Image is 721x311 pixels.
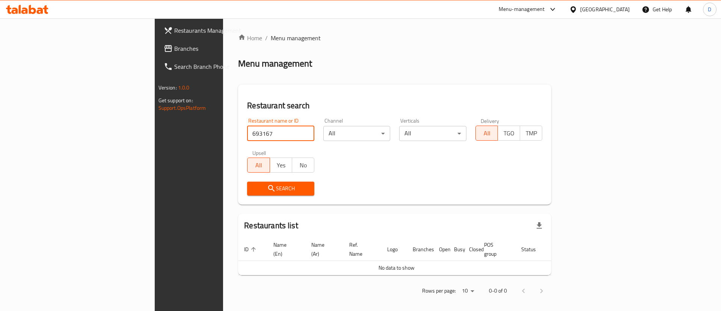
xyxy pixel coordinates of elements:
h2: Menu management [238,58,312,70]
span: 1.0.0 [178,83,190,93]
div: Rows per page: [459,285,477,297]
button: No [292,158,314,173]
label: Delivery [481,118,499,123]
a: Support.OpsPlatform [158,103,206,113]
p: Rows per page: [422,286,456,296]
span: TGO [501,128,517,139]
th: Branches [407,238,433,261]
button: TMP [520,126,542,141]
span: Search Branch Phone [174,62,269,71]
h2: Restaurant search [247,100,542,111]
a: Restaurants Management [158,21,275,39]
button: TGO [498,126,520,141]
label: Upsell [252,150,266,155]
span: Name (En) [273,240,296,258]
th: Busy [448,238,463,261]
span: D [708,5,711,14]
span: Name (Ar) [311,240,334,258]
button: All [475,126,498,141]
span: POS group [484,240,506,258]
div: [GEOGRAPHIC_DATA] [580,5,630,14]
th: Open [433,238,448,261]
span: All [479,128,495,139]
a: Branches [158,39,275,58]
span: Restaurants Management [174,26,269,35]
button: All [247,158,270,173]
a: Search Branch Phone [158,58,275,76]
button: Yes [270,158,292,173]
span: All [250,160,267,171]
th: Logo [381,238,407,261]
div: Export file [530,217,548,235]
span: Branches [174,44,269,53]
span: No data to show [379,263,415,273]
span: Yes [273,160,289,171]
span: Ref. Name [349,240,372,258]
input: Search for restaurant name or ID.. [247,126,314,141]
div: All [399,126,466,141]
span: TMP [523,128,539,139]
span: Version: [158,83,177,93]
th: Closed [463,238,478,261]
div: Menu-management [499,5,545,14]
span: Status [521,245,546,254]
span: ID [244,245,258,254]
span: Search [253,184,308,193]
span: Get support on: [158,96,193,105]
button: Search [247,182,314,196]
h2: Restaurants list [244,220,298,231]
span: No [295,160,311,171]
p: 0-0 of 0 [489,286,507,296]
table: enhanced table [238,238,581,275]
span: Menu management [271,33,321,42]
div: All [323,126,391,141]
nav: breadcrumb [238,33,551,42]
